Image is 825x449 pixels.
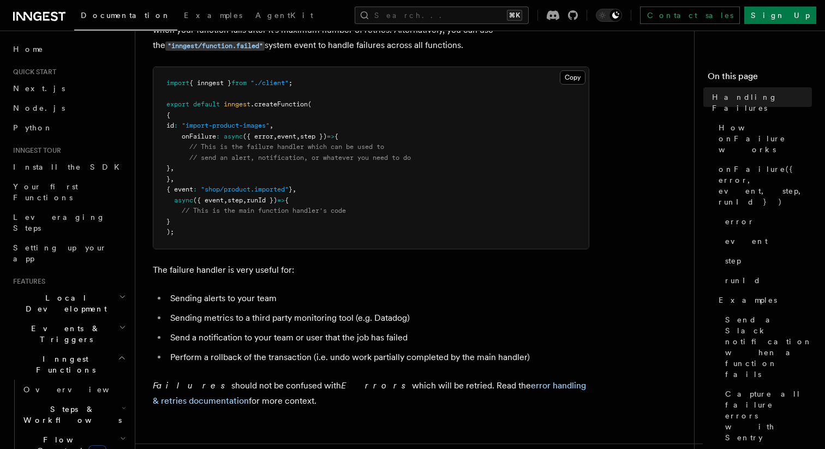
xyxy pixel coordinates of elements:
a: error [721,212,812,231]
a: "inngest/function.failed" [165,40,265,50]
span: : [174,122,178,129]
span: async [174,196,193,204]
span: ({ event [193,196,224,204]
span: Python [13,123,53,132]
span: Capture all failure errors with Sentry [725,388,812,443]
a: Your first Functions [9,177,128,207]
p: The failure handler is very useful for: [153,262,589,278]
a: Handling Failures [708,87,812,118]
span: } [289,185,292,193]
li: Sending metrics to a third party monitoring tool (e.g. Datadog) [167,310,589,326]
h4: On this page [708,70,812,87]
span: // This is the failure handler which can be used to [189,143,384,151]
span: , [292,185,296,193]
span: // send an alert, notification, or whatever you need to do [189,154,411,161]
span: ; [289,79,292,87]
a: Contact sales [640,7,740,24]
span: import [166,79,189,87]
a: Overview [19,380,128,399]
span: => [327,133,334,140]
span: , [170,175,174,183]
a: Python [9,118,128,137]
a: Send a Slack notification when a function fails [721,310,812,384]
span: event [725,236,768,247]
span: export [166,100,189,108]
span: runId [725,275,761,286]
span: Examples [719,295,777,306]
span: : [193,185,197,193]
span: Features [9,277,45,286]
span: Node.js [13,104,65,112]
a: onFailure({ error, event, step, runId }) [714,159,812,212]
a: Setting up your app [9,238,128,268]
a: AgentKit [249,3,320,29]
span: "./client" [250,79,289,87]
span: Local Development [9,292,119,314]
span: inngest [224,100,250,108]
span: Documentation [81,11,171,20]
a: Leveraging Steps [9,207,128,238]
span: Leveraging Steps [13,213,105,232]
span: } [166,218,170,225]
span: ({ error [243,133,273,140]
span: , [224,196,228,204]
span: AgentKit [255,11,313,20]
span: .createFunction [250,100,308,108]
span: "shop/product.imported" [201,185,289,193]
a: event [721,231,812,251]
code: "inngest/function.failed" [165,41,265,51]
span: Events & Triggers [9,323,119,345]
span: onFailure [182,133,216,140]
span: Your first Functions [13,182,78,202]
span: step [725,255,741,266]
span: , [273,133,277,140]
span: , [243,196,247,204]
a: Install the SDK [9,157,128,177]
span: default [193,100,220,108]
button: Steps & Workflows [19,399,128,430]
a: step [721,251,812,271]
span: "import-product-images" [182,122,270,129]
span: Home [13,44,44,55]
button: Search...⌘K [355,7,529,24]
button: Local Development [9,288,128,319]
span: error [725,216,755,227]
button: Copy [560,70,585,85]
span: } [166,175,170,183]
span: onFailure({ error, event, step, runId }) [719,164,812,207]
span: { inngest } [189,79,231,87]
span: Overview [23,385,136,394]
a: Examples [714,290,812,310]
button: Inngest Functions [9,349,128,380]
span: , [170,164,174,172]
span: Send a Slack notification when a function fails [725,314,812,380]
a: Sign Up [744,7,816,24]
span: ( [308,100,312,108]
span: Inngest Functions [9,354,118,375]
span: , [296,133,300,140]
span: Steps & Workflows [19,404,122,426]
a: Node.js [9,98,128,118]
span: { [166,111,170,119]
span: id [166,122,174,129]
span: => [277,196,285,204]
span: How onFailure works [719,122,812,155]
span: step [228,196,243,204]
em: Errors [341,380,412,391]
span: } [166,164,170,172]
button: Toggle dark mode [596,9,622,22]
span: step }) [300,133,327,140]
span: : [216,133,220,140]
span: Quick start [9,68,56,76]
span: { [334,133,338,140]
button: Events & Triggers [9,319,128,349]
span: , [270,122,273,129]
span: Install the SDK [13,163,126,171]
kbd: ⌘K [507,10,522,21]
li: Send a notification to your team or user that the job has failed [167,330,589,345]
a: runId [721,271,812,290]
span: Handling Failures [712,92,812,113]
span: ); [166,228,174,236]
span: from [231,79,247,87]
li: Perform a rollback of the transaction (i.e. undo work partially completed by the main handler) [167,350,589,365]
